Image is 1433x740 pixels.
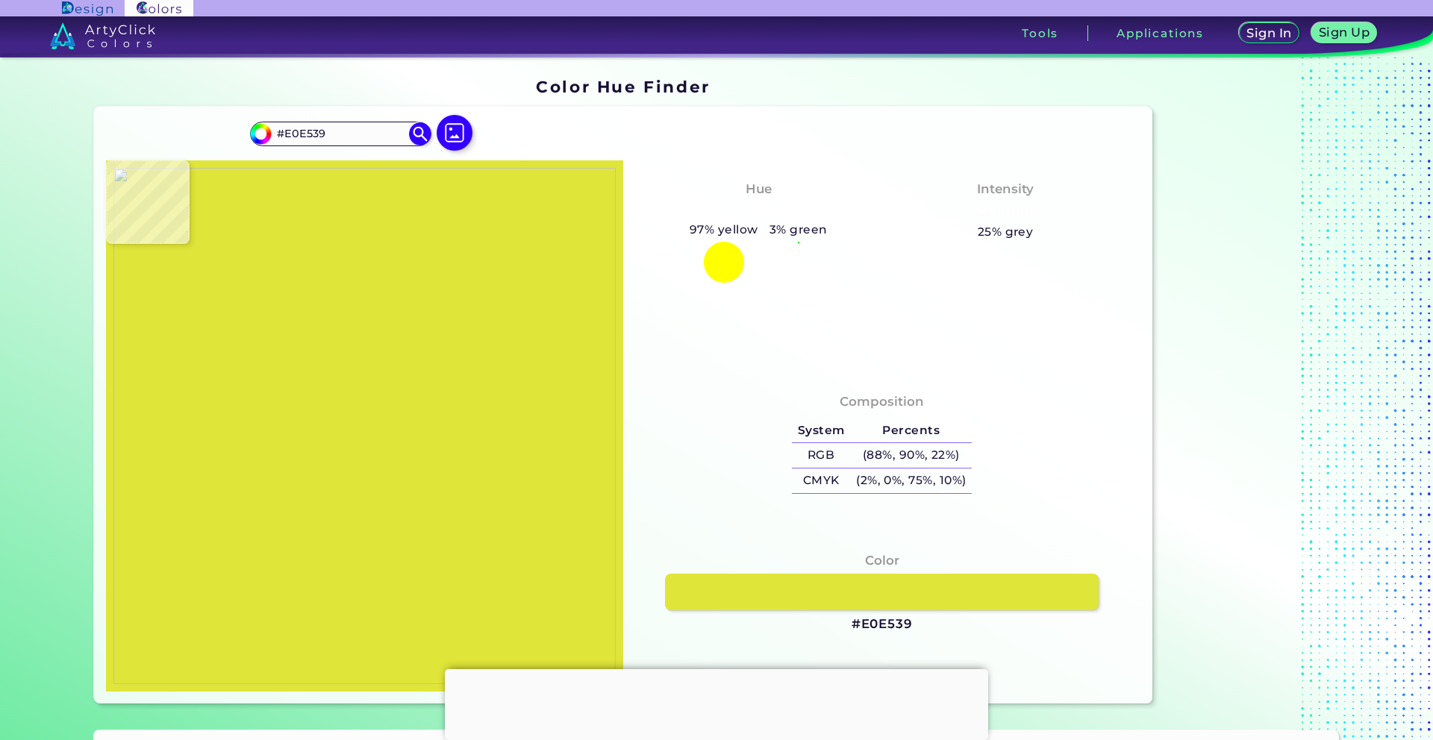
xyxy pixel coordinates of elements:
[840,391,924,413] h4: Composition
[409,122,431,145] img: icon search
[1239,23,1299,44] a: Sign In
[445,669,988,736] iframe: Advertisement
[850,468,972,493] h5: (2%, 0%, 75%, 10%)
[850,443,972,468] h5: (88%, 90%, 22%)
[437,115,472,151] img: icon picture
[113,168,616,684] img: f496ebd3-14e3-4f24-9af7-cfe29020bfa0
[1247,27,1291,39] h5: Sign In
[850,418,972,443] h5: Percents
[792,468,850,493] h5: CMYK
[684,220,764,239] h5: 97% yellow
[852,615,913,633] h3: #E0E539
[978,222,1034,242] h5: 25% grey
[1319,26,1369,38] h5: Sign Up
[764,220,833,239] h5: 3% green
[1022,28,1058,39] h3: Tools
[865,550,899,571] h4: Color
[271,124,410,144] input: type color..
[1117,28,1204,39] h3: Applications
[977,178,1034,200] h4: Intensity
[536,75,710,98] h1: Color Hue Finder
[746,178,772,200] h4: Hue
[729,202,787,220] h3: Yellow
[1312,23,1376,44] a: Sign Up
[50,22,155,49] img: logo_artyclick_colors_white.svg
[62,1,112,16] img: ArtyClick Design logo
[792,418,850,443] h5: System
[970,202,1040,220] h3: Medium
[792,443,850,468] h5: RGB
[1158,72,1345,710] iframe: Advertisement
